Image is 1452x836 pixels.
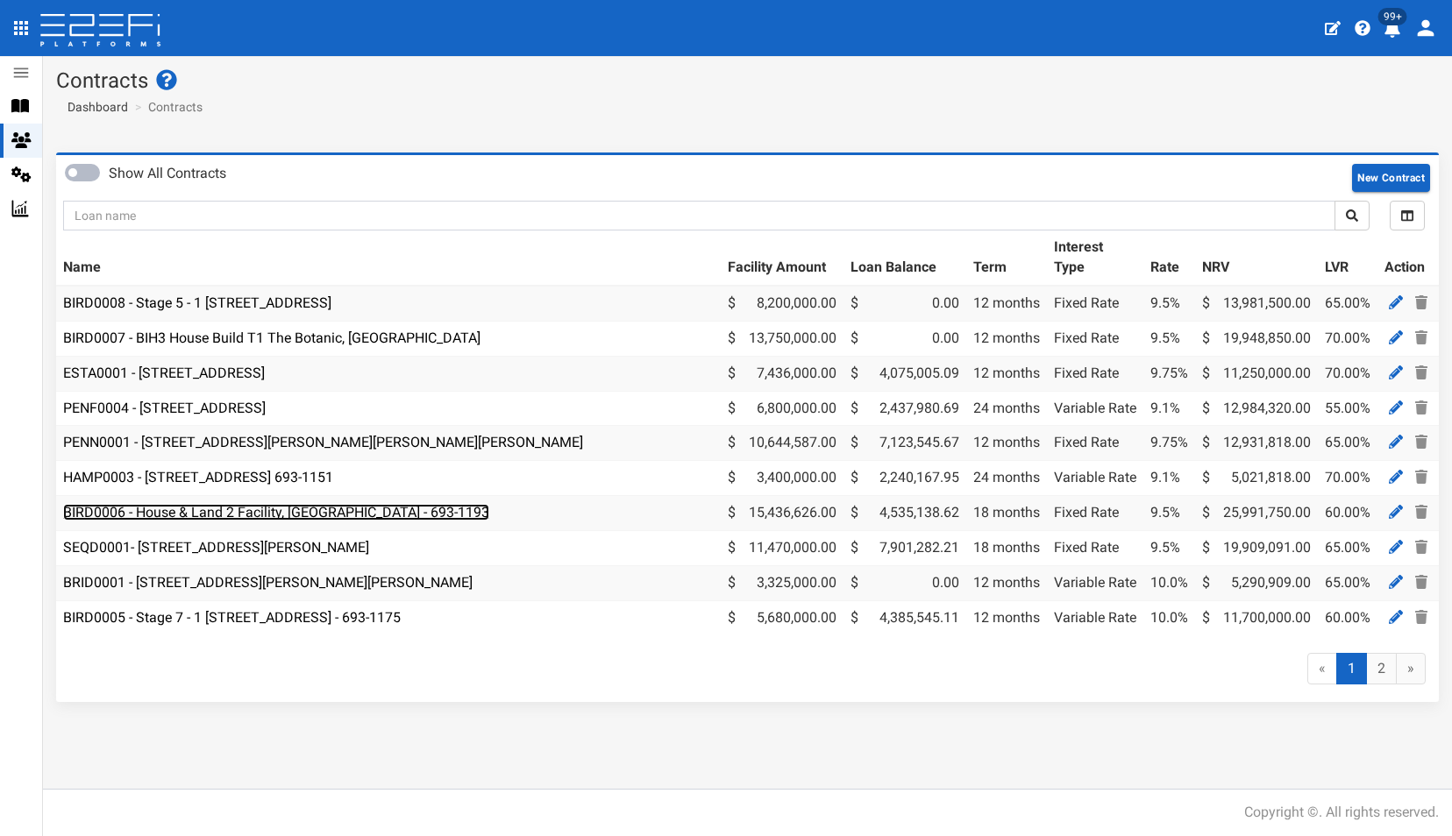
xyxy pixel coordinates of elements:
td: Fixed Rate [1047,286,1143,321]
a: Delete Contract [1411,501,1432,523]
h1: Contracts [56,69,1439,92]
td: 0.00 [843,286,966,321]
td: 12 months [966,286,1047,321]
td: 8,200,000.00 [721,286,843,321]
td: 5,021,818.00 [1195,461,1318,496]
th: Term [966,230,1047,286]
td: 4,535,138.62 [843,496,966,531]
td: 2,240,167.95 [843,461,966,496]
a: BIRD0005 - Stage 7 - 1 [STREET_ADDRESS] - 693-1175 [63,609,401,626]
a: Delete Contract [1411,397,1432,419]
a: HAMP0003 - [STREET_ADDRESS] 693-1151 [63,469,333,485]
td: 4,385,545.11 [843,600,966,634]
a: ESTA0001 - [STREET_ADDRESS] [63,365,265,381]
td: 12,931,818.00 [1195,426,1318,461]
td: Fixed Rate [1047,496,1143,531]
td: 70.00% [1318,356,1377,391]
td: 11,470,000.00 [721,530,843,565]
td: Fixed Rate [1047,426,1143,461]
td: 60.00% [1318,600,1377,634]
button: New Contract [1352,164,1430,192]
a: Delete Contract [1411,466,1432,488]
td: Fixed Rate [1047,530,1143,565]
td: 0.00 [843,565,966,600]
td: 3,400,000.00 [721,461,843,496]
td: 70.00% [1318,461,1377,496]
td: 15,436,626.00 [721,496,843,531]
a: Delete Contract [1411,327,1432,349]
td: 9.1% [1143,461,1195,496]
a: Delete Contract [1411,571,1432,593]
td: 7,436,000.00 [721,356,843,391]
td: 6,800,000.00 [721,391,843,426]
td: 4,075,005.09 [843,356,966,391]
a: Dashboard [60,98,128,116]
a: BIRD0007 - BIH3 House Build T1 The Botanic, [GEOGRAPHIC_DATA] [63,329,480,346]
td: 9.5% [1143,496,1195,531]
td: 18 months [966,530,1047,565]
a: PENF0004 - [STREET_ADDRESS] [63,400,266,416]
td: 12 months [966,426,1047,461]
td: 12 months [966,321,1047,356]
a: SEQD0001- [STREET_ADDRESS][PERSON_NAME] [63,539,369,556]
a: Delete Contract [1411,362,1432,384]
td: 9.5% [1143,321,1195,356]
td: 9.75% [1143,356,1195,391]
a: BIRD0008 - Stage 5 - 1 [STREET_ADDRESS] [63,294,331,311]
td: 9.5% [1143,286,1195,321]
td: 0.00 [843,321,966,356]
td: 5,680,000.00 [721,600,843,634]
td: 7,901,282.21 [843,530,966,565]
td: Variable Rate [1047,600,1143,634]
li: Contracts [131,98,203,116]
td: 65.00% [1318,426,1377,461]
td: 24 months [966,391,1047,426]
td: 60.00% [1318,496,1377,531]
td: 65.00% [1318,530,1377,565]
th: Name [56,230,721,286]
th: Action [1377,230,1439,286]
td: 9.75% [1143,426,1195,461]
td: 11,700,000.00 [1195,600,1318,634]
td: 18 months [966,496,1047,531]
span: 1 [1336,653,1367,685]
td: 5,290,909.00 [1195,565,1318,600]
td: 12 months [966,600,1047,634]
td: 9.1% [1143,391,1195,426]
td: 10.0% [1143,600,1195,634]
a: BRID0001 - [STREET_ADDRESS][PERSON_NAME][PERSON_NAME] [63,574,473,591]
td: 19,948,850.00 [1195,321,1318,356]
a: Delete Contract [1411,536,1432,558]
a: » [1396,653,1426,685]
td: 24 months [966,461,1047,496]
th: Rate [1143,230,1195,286]
a: Delete Contract [1411,606,1432,628]
td: 19,909,091.00 [1195,530,1318,565]
th: Loan Balance [843,230,966,286]
td: 13,981,500.00 [1195,286,1318,321]
td: 7,123,545.67 [843,426,966,461]
th: Facility Amount [721,230,843,286]
a: Delete Contract [1411,431,1432,453]
th: LVR [1318,230,1377,286]
th: Interest Type [1047,230,1143,286]
input: Loan name [63,201,1335,230]
td: 12,984,320.00 [1195,391,1318,426]
td: 10.0% [1143,565,1195,600]
td: 11,250,000.00 [1195,356,1318,391]
td: Variable Rate [1047,391,1143,426]
td: 70.00% [1318,321,1377,356]
td: 10,644,587.00 [721,426,843,461]
td: Variable Rate [1047,461,1143,496]
td: 65.00% [1318,286,1377,321]
td: Fixed Rate [1047,356,1143,391]
th: NRV [1195,230,1318,286]
td: Variable Rate [1047,565,1143,600]
span: Dashboard [60,100,128,114]
a: Delete Contract [1411,292,1432,314]
td: Fixed Rate [1047,321,1143,356]
td: 12 months [966,565,1047,600]
a: BIRD0006 - House & Land 2 Facility, [GEOGRAPHIC_DATA] - 693-1193 [63,504,489,521]
td: 3,325,000.00 [721,565,843,600]
span: « [1307,653,1337,685]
